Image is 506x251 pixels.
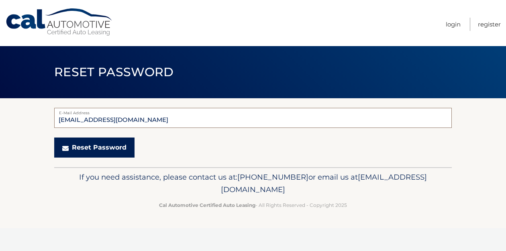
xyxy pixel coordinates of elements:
[59,201,447,209] p: - All Rights Reserved - Copyright 2025
[54,138,135,158] button: Reset Password
[446,18,461,31] a: Login
[237,172,308,182] span: [PHONE_NUMBER]
[54,108,452,114] label: E-Mail Address
[54,108,452,128] input: E-Mail Address
[54,65,173,79] span: Reset Password
[59,171,447,196] p: If you need assistance, please contact us at: or email us at
[159,202,255,208] strong: Cal Automotive Certified Auto Leasing
[478,18,501,31] a: Register
[5,8,114,36] a: Cal Automotive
